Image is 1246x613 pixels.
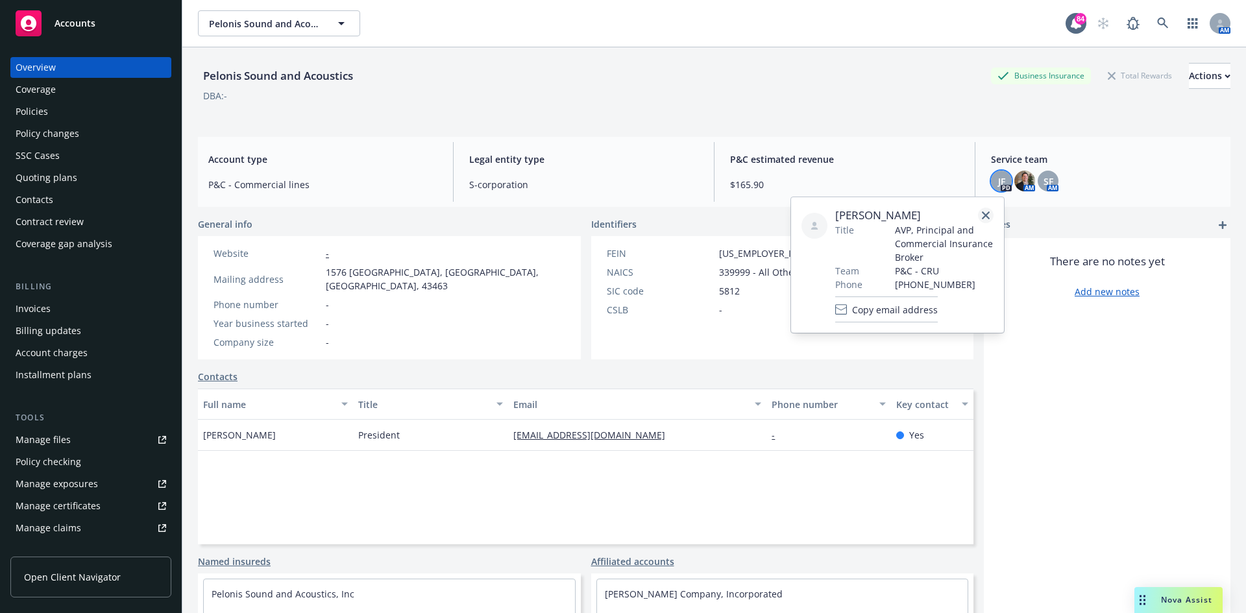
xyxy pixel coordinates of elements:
div: Total Rewards [1101,67,1179,84]
div: Pelonis Sound and Acoustics [198,67,358,84]
span: Legal entity type [469,152,698,166]
a: Report a Bug [1120,10,1146,36]
button: Actions [1189,63,1230,89]
div: Phone number [214,298,321,311]
span: 339999 - All Other Miscellaneous Manufacturing [719,265,930,279]
span: There are no notes yet [1050,254,1165,269]
div: Manage files [16,429,71,450]
a: add [1215,217,1230,233]
div: NAICS [607,265,714,279]
div: Company size [214,335,321,349]
span: Service team [991,152,1220,166]
a: Start snowing [1090,10,1116,36]
a: Billing updates [10,320,171,341]
a: Manage files [10,429,171,450]
span: General info [198,217,252,231]
div: DBA: - [203,89,227,102]
a: Coverage [10,79,171,100]
span: P&C estimated revenue [730,152,959,166]
div: Business Insurance [991,67,1091,84]
div: FEIN [607,246,714,260]
span: - [719,303,722,317]
div: SIC code [607,284,714,298]
div: Coverage gap analysis [16,234,112,254]
a: SSC Cases [10,145,171,166]
a: - [772,429,785,441]
button: Pelonis Sound and Acoustics [198,10,360,36]
div: Email [513,398,747,411]
a: Named insureds [198,555,271,568]
div: Policies [16,101,48,122]
span: Open Client Navigator [24,570,121,584]
a: Manage exposures [10,474,171,494]
div: Invoices [16,298,51,319]
div: Policy changes [16,123,79,144]
span: [PERSON_NAME] [203,428,276,442]
div: Phone number [772,398,871,411]
div: Coverage [16,79,56,100]
a: Invoices [10,298,171,319]
span: Copy email address [852,303,938,317]
button: Full name [198,389,353,420]
div: 84 [1075,13,1086,25]
div: Overview [16,57,56,78]
span: [US_EMPLOYER_IDENTIFICATION_NUMBER] [719,246,905,260]
a: [EMAIL_ADDRESS][DOMAIN_NAME] [513,429,676,441]
div: Actions [1189,64,1230,88]
div: Title [358,398,489,411]
span: Nova Assist [1161,594,1212,605]
span: Yes [909,428,924,442]
button: Copy email address [835,296,938,322]
a: Affiliated accounts [591,555,674,568]
span: Account type [208,152,437,166]
button: Email [508,389,766,420]
span: JF [998,174,1005,188]
div: CSLB [607,303,714,317]
div: Manage claims [16,518,81,538]
a: close [978,208,994,223]
a: [PERSON_NAME] Company, Incorporated [605,588,783,600]
a: Quoting plans [10,167,171,188]
a: Search [1150,10,1176,36]
div: Manage BORs [16,540,77,560]
div: Contacts [16,189,53,210]
div: Billing updates [16,320,81,341]
span: $165.90 [730,178,959,191]
a: Manage claims [10,518,171,538]
button: Phone number [766,389,890,420]
a: Account charges [10,343,171,363]
span: - [326,298,329,311]
div: Website [214,246,321,260]
div: Quoting plans [16,167,77,188]
a: Pelonis Sound and Acoustics, Inc [212,588,354,600]
div: Contract review [16,211,84,232]
a: Contacts [10,189,171,210]
div: Tools [10,411,171,424]
a: Switch app [1180,10,1206,36]
span: Accounts [55,18,95,29]
a: Manage certificates [10,496,171,516]
div: Key contact [896,398,954,411]
button: Key contact [891,389,973,420]
a: Policies [10,101,171,122]
a: Coverage gap analysis [10,234,171,254]
div: Full name [203,398,334,411]
span: President [358,428,400,442]
span: [PHONE_NUMBER] [895,278,994,291]
button: Title [353,389,508,420]
div: Drag to move [1134,587,1151,613]
div: Manage certificates [16,496,101,516]
span: SF [1044,174,1053,188]
a: Contacts [198,370,238,383]
span: P&C - CRU [895,264,994,278]
a: Overview [10,57,171,78]
div: Account charges [16,343,88,363]
span: 5812 [719,284,740,298]
div: Year business started [214,317,321,330]
div: Manage exposures [16,474,98,494]
span: - [326,335,329,349]
a: Policy checking [10,451,171,472]
span: [PERSON_NAME] [835,208,994,223]
div: Policy checking [16,451,81,472]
